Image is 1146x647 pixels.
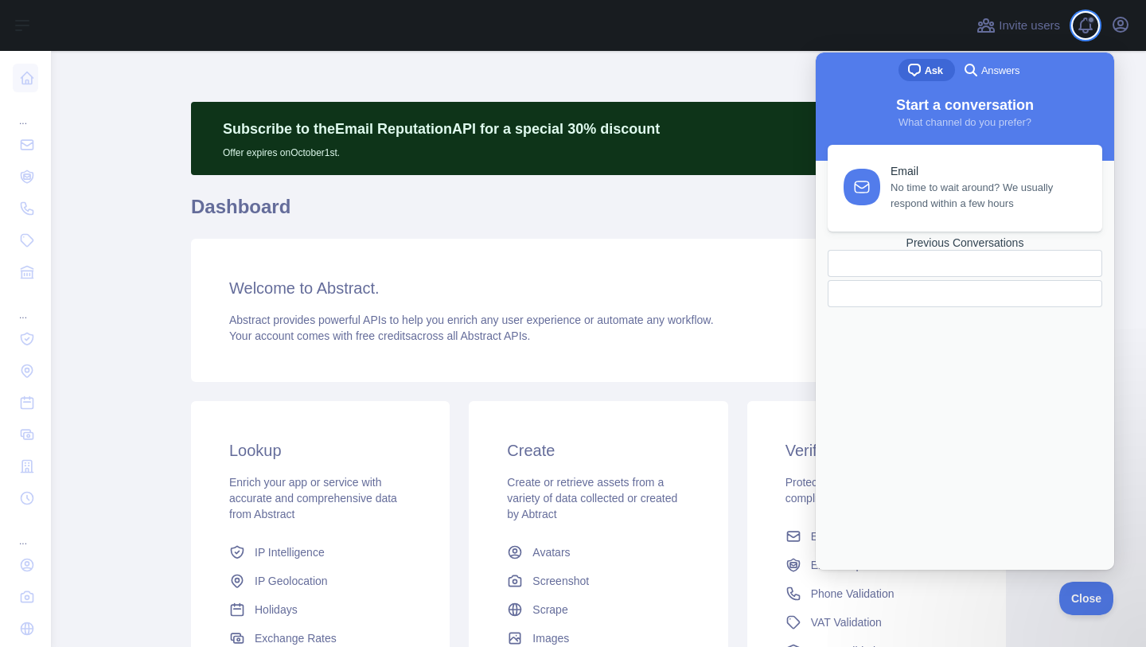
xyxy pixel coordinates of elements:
span: Email Validation [811,528,890,544]
span: Exchange Rates [255,630,337,646]
span: Screenshot [532,573,589,589]
span: Email Reputation [811,557,896,573]
div: ... [13,516,38,548]
iframe: Help Scout Beacon - Close [1059,582,1114,615]
a: Email Validation [779,522,974,551]
span: Create or retrieve assets from a variety of data collected or created by Abtract [507,476,677,520]
h1: Dashboard [191,194,1006,232]
p: Subscribe to the Email Reputation API for a special 30 % discount [223,118,660,140]
span: VAT Validation [811,614,882,630]
a: Screenshot [501,567,696,595]
p: Offer expires on October 1st. [223,140,660,159]
span: Avatars [532,544,570,560]
h3: Welcome to Abstract. [229,277,968,299]
span: Images [532,630,569,646]
span: Invite users [999,17,1060,35]
span: Abstract provides powerful APIs to help you enrich any user experience or automate any workflow. [229,314,714,326]
div: ... [13,95,38,127]
button: Invite users [973,13,1063,38]
a: VAT Validation [779,608,974,637]
a: IP Geolocation [223,567,418,595]
span: Holidays [255,602,298,618]
h3: Verify [785,439,968,462]
iframe: Help Scout Beacon - Live Chat, Contact Form, and Knowledge Base [816,53,1114,570]
span: Phone Validation [811,586,895,602]
div: ... [13,290,38,322]
h3: Lookup [229,439,411,462]
a: IP Intelligence [223,538,418,567]
span: Protect your app and ensure compliance with verification APIs [785,476,947,505]
span: Scrape [532,602,567,618]
span: free credits [356,329,411,342]
h3: Create [507,439,689,462]
a: Email Reputation [779,551,974,579]
span: IP Intelligence [255,544,325,560]
a: Holidays [223,595,418,624]
span: Your account comes with across all Abstract APIs. [229,329,530,342]
a: Phone Validation [779,579,974,608]
span: Enrich your app or service with accurate and comprehensive data from Abstract [229,476,397,520]
a: Avatars [501,538,696,567]
span: IP Geolocation [255,573,328,589]
a: Scrape [501,595,696,624]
